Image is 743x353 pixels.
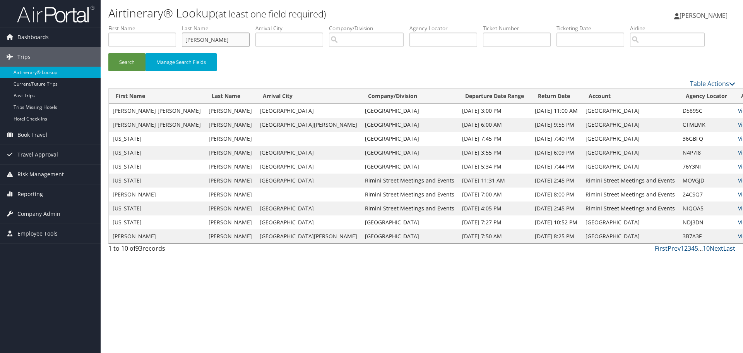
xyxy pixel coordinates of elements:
[458,89,531,104] th: Departure Date Range: activate to sort column ascending
[255,24,329,32] label: Arrival City
[688,244,691,253] a: 3
[690,79,735,88] a: Table Actions
[531,118,582,132] td: [DATE] 9:55 PM
[531,104,582,118] td: [DATE] 11:00 AM
[556,24,630,32] label: Ticketing Date
[655,244,668,253] a: First
[531,201,582,215] td: [DATE] 2:45 PM
[674,4,735,27] a: [PERSON_NAME]
[531,215,582,229] td: [DATE] 10:52 PM
[582,160,679,174] td: [GEOGRAPHIC_DATA]
[458,160,531,174] td: [DATE] 5:34 PM
[531,89,582,104] th: Return Date: activate to sort column ascending
[458,174,531,188] td: [DATE] 11:31 AM
[109,215,205,229] td: [US_STATE]
[458,188,531,201] td: [DATE] 7:00 AM
[361,160,458,174] td: [GEOGRAPHIC_DATA]
[679,215,734,229] td: NDJ3DN
[109,188,205,201] td: [PERSON_NAME]
[679,146,734,160] td: N4P7I8
[256,201,361,215] td: [GEOGRAPHIC_DATA]
[256,160,361,174] td: [GEOGRAPHIC_DATA]
[361,215,458,229] td: [GEOGRAPHIC_DATA]
[531,174,582,188] td: [DATE] 2:45 PM
[409,24,483,32] label: Agency Locator
[17,125,47,145] span: Book Travel
[17,28,49,47] span: Dashboards
[205,132,256,146] td: [PERSON_NAME]
[582,229,679,243] td: [GEOGRAPHIC_DATA]
[205,201,256,215] td: [PERSON_NAME]
[582,215,679,229] td: [GEOGRAPHIC_DATA]
[17,47,31,67] span: Trips
[630,24,710,32] label: Airline
[691,244,695,253] a: 4
[361,201,458,215] td: Rimini Street Meetings and Events
[109,118,205,132] td: [PERSON_NAME] [PERSON_NAME]
[109,104,205,118] td: [PERSON_NAME] [PERSON_NAME]
[458,201,531,215] td: [DATE] 4:05 PM
[679,118,734,132] td: CTMLMK
[679,104,734,118] td: D589SC
[679,160,734,174] td: 76Y3NI
[679,188,734,201] td: 24CSQ7
[361,118,458,132] td: [GEOGRAPHIC_DATA]
[17,224,58,243] span: Employee Tools
[582,132,679,146] td: [GEOGRAPHIC_DATA]
[256,118,361,132] td: [GEOGRAPHIC_DATA][PERSON_NAME]
[679,174,734,188] td: MOVGJD
[205,118,256,132] td: [PERSON_NAME]
[483,24,556,32] label: Ticket Number
[146,53,217,71] button: Manage Search Fields
[361,104,458,118] td: [GEOGRAPHIC_DATA]
[679,201,734,215] td: NIQOA5
[531,146,582,160] td: [DATE] 6:09 PM
[17,165,64,184] span: Risk Management
[531,132,582,146] td: [DATE] 7:40 PM
[531,229,582,243] td: [DATE] 8:25 PM
[582,188,679,201] td: Rimini Street Meetings and Events
[109,229,205,243] td: [PERSON_NAME]
[17,145,58,164] span: Travel Approval
[205,160,256,174] td: [PERSON_NAME]
[458,229,531,243] td: [DATE] 7:50 AM
[710,244,723,253] a: Next
[695,244,698,253] a: 5
[458,132,531,146] td: [DATE] 7:45 PM
[361,89,458,104] th: Company/Division
[582,201,679,215] td: Rimini Street Meetings and Events
[361,188,458,201] td: Rimini Street Meetings and Events
[17,184,43,204] span: Reporting
[361,229,458,243] td: [GEOGRAPHIC_DATA]
[679,229,734,243] td: 3B7A3F
[109,89,205,104] th: First Name: activate to sort column ascending
[582,146,679,160] td: [GEOGRAPHIC_DATA]
[109,146,205,160] td: [US_STATE]
[205,146,256,160] td: [PERSON_NAME]
[109,160,205,174] td: [US_STATE]
[361,132,458,146] td: [GEOGRAPHIC_DATA]
[205,188,256,201] td: [PERSON_NAME]
[582,104,679,118] td: [GEOGRAPHIC_DATA]
[703,244,710,253] a: 10
[216,7,326,20] small: (at least one field required)
[679,132,734,146] td: 36GBFQ
[256,104,361,118] td: [GEOGRAPHIC_DATA]
[17,5,94,23] img: airportal-logo.png
[679,89,734,104] th: Agency Locator: activate to sort column ascending
[108,24,182,32] label: First Name
[17,204,60,224] span: Company Admin
[256,215,361,229] td: [GEOGRAPHIC_DATA]
[680,11,728,20] span: [PERSON_NAME]
[109,174,205,188] td: [US_STATE]
[135,244,142,253] span: 93
[531,160,582,174] td: [DATE] 7:44 PM
[256,89,361,104] th: Arrival City: activate to sort column ascending
[681,244,684,253] a: 1
[458,104,531,118] td: [DATE] 3:00 PM
[582,174,679,188] td: Rimini Street Meetings and Events
[108,5,526,21] h1: Airtinerary® Lookup
[182,24,255,32] label: Last Name
[256,229,361,243] td: [GEOGRAPHIC_DATA][PERSON_NAME]
[458,146,531,160] td: [DATE] 3:55 PM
